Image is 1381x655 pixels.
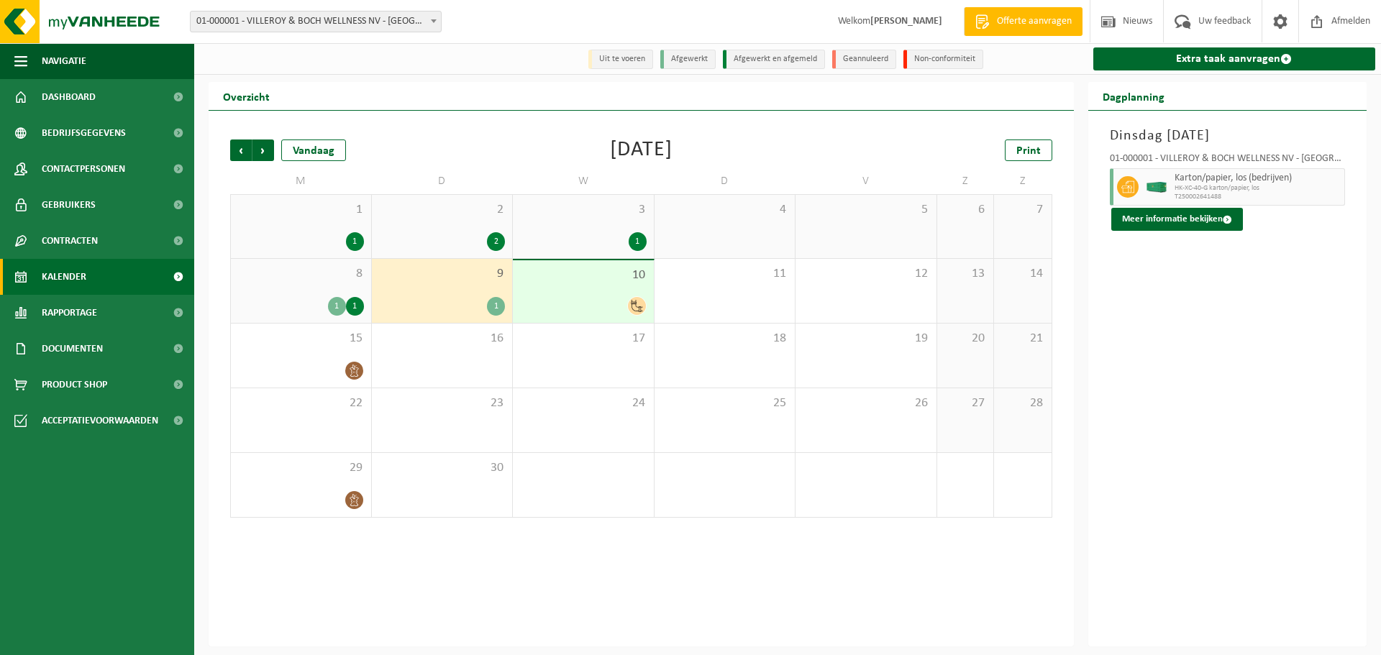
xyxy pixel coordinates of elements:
[190,11,442,32] span: 01-000001 - VILLEROY & BOCH WELLNESS NV - ROESELARE
[42,367,107,403] span: Product Shop
[238,331,364,347] span: 15
[1175,193,1341,201] span: T250002641488
[252,139,274,161] span: Volgende
[372,168,514,194] td: D
[513,168,655,194] td: W
[209,82,284,110] h2: Overzicht
[1001,266,1044,282] span: 14
[1088,82,1179,110] h2: Dagplanning
[662,202,788,218] span: 4
[379,460,506,476] span: 30
[944,395,987,411] span: 27
[487,297,505,316] div: 1
[42,187,96,223] span: Gebruikers
[520,202,647,218] span: 3
[42,151,125,187] span: Contactpersonen
[230,139,252,161] span: Vorige
[379,331,506,347] span: 16
[238,266,364,282] span: 8
[520,267,647,283] span: 10
[662,331,788,347] span: 18
[238,202,364,218] span: 1
[379,202,506,218] span: 2
[42,79,96,115] span: Dashboard
[629,232,647,251] div: 1
[42,403,158,439] span: Acceptatievoorwaarden
[803,266,929,282] span: 12
[803,395,929,411] span: 26
[1016,145,1041,157] span: Print
[944,266,987,282] span: 13
[1001,395,1044,411] span: 28
[1093,47,1376,70] a: Extra taak aanvragen
[588,50,653,69] li: Uit te voeren
[42,43,86,79] span: Navigatie
[42,331,103,367] span: Documenten
[964,7,1083,36] a: Offerte aanvragen
[379,266,506,282] span: 9
[944,202,987,218] span: 6
[281,139,346,161] div: Vandaag
[42,115,126,151] span: Bedrijfsgegevens
[42,295,97,331] span: Rapportage
[520,395,647,411] span: 24
[796,168,937,194] td: V
[993,14,1075,29] span: Offerte aanvragen
[944,331,987,347] span: 20
[994,168,1052,194] td: Z
[42,259,86,295] span: Kalender
[870,16,942,27] strong: [PERSON_NAME]
[230,168,372,194] td: M
[1001,202,1044,218] span: 7
[346,297,364,316] div: 1
[662,266,788,282] span: 11
[1175,173,1341,184] span: Karton/papier, los (bedrijven)
[937,168,995,194] td: Z
[238,395,364,411] span: 22
[191,12,441,32] span: 01-000001 - VILLEROY & BOCH WELLNESS NV - ROESELARE
[803,331,929,347] span: 19
[1001,331,1044,347] span: 21
[42,223,98,259] span: Contracten
[379,395,506,411] span: 23
[1005,139,1052,161] a: Print
[328,297,346,316] div: 1
[662,395,788,411] span: 25
[520,331,647,347] span: 17
[660,50,716,69] li: Afgewerkt
[346,232,364,251] div: 1
[832,50,896,69] li: Geannuleerd
[1111,208,1243,231] button: Meer informatie bekijken
[1110,125,1346,147] h3: Dinsdag [DATE]
[238,460,364,476] span: 29
[1110,154,1346,168] div: 01-000001 - VILLEROY & BOCH WELLNESS NV - [GEOGRAPHIC_DATA]
[610,139,673,161] div: [DATE]
[487,232,505,251] div: 2
[903,50,983,69] li: Non-conformiteit
[1175,184,1341,193] span: HK-XC-40-G karton/papier, los
[803,202,929,218] span: 5
[1146,182,1167,193] img: HK-XC-40-GN-00
[723,50,825,69] li: Afgewerkt en afgemeld
[655,168,796,194] td: D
